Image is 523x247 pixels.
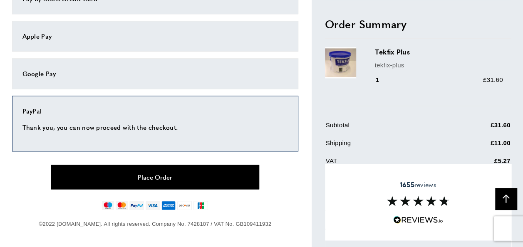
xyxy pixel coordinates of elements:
[39,221,271,227] span: ©2022 [DOMAIN_NAME]. All rights reserved. Company No. 7428107 / VAT No. GB109411932
[399,180,436,189] span: reviews
[483,76,503,83] span: £31.60
[387,196,449,206] img: Reviews section
[193,201,208,210] img: jcb
[116,201,128,210] img: mastercard
[326,120,444,136] td: Subtotal
[375,75,391,85] div: 1
[325,17,511,32] h2: Order Summary
[22,31,288,41] div: Apple Pay
[51,165,259,189] button: Place Order
[22,69,288,79] div: Google Pay
[445,138,510,154] td: £11.00
[375,60,503,70] p: tekfix-plus
[325,47,356,79] img: Tekfix Plus
[326,138,444,154] td: Shipping
[146,201,159,210] img: visa
[177,201,192,210] img: discover
[399,180,414,189] strong: 1655
[161,201,176,210] img: american-express
[22,122,288,132] p: Thank you, you can now proceed with the checkout.
[129,201,144,210] img: paypal
[375,47,503,57] h3: Tekfix Plus
[445,156,510,172] td: £5.27
[393,216,443,224] img: Reviews.io 5 stars
[22,106,288,116] div: PayPal
[326,156,444,172] td: VAT
[102,201,114,210] img: maestro
[445,120,510,136] td: £31.60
